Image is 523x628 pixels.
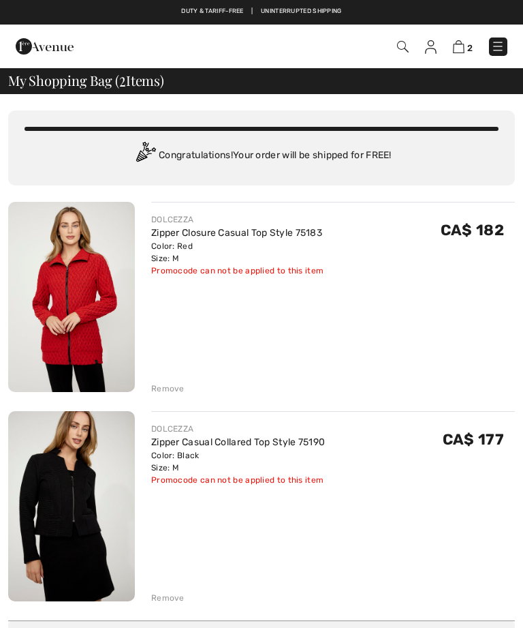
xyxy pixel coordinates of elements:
[8,74,164,87] span: My Shopping Bag ( Items)
[16,40,74,52] a: 1ère Avenue
[397,41,409,53] img: Search
[151,592,185,604] div: Remove
[151,213,323,226] div: DOLCEZZA
[151,449,325,474] div: Color: Black Size: M
[151,474,325,486] div: Promocode can not be applied to this item
[131,142,159,169] img: Congratulation2.svg
[151,423,325,435] div: DOLCEZZA
[151,265,323,277] div: Promocode can not be applied to this item
[25,142,498,169] div: Congratulations! Your order will be shipped for FREE!
[453,40,464,53] img: Shopping Bag
[151,436,325,448] a: Zipper Casual Collared Top Style 75190
[441,221,504,239] span: CA$ 182
[119,70,126,88] span: 2
[8,411,135,601] img: Zipper Casual Collared Top Style 75190
[467,43,473,53] span: 2
[151,383,185,395] div: Remove
[425,40,437,54] img: My Info
[16,33,74,60] img: 1ère Avenue
[443,430,504,449] span: CA$ 177
[151,227,322,239] a: Zipper Closure Casual Top Style 75183
[151,240,323,265] div: Color: Red Size: M
[491,40,505,53] img: Menu
[8,202,135,392] img: Zipper Closure Casual Top Style 75183
[453,40,473,54] a: 2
